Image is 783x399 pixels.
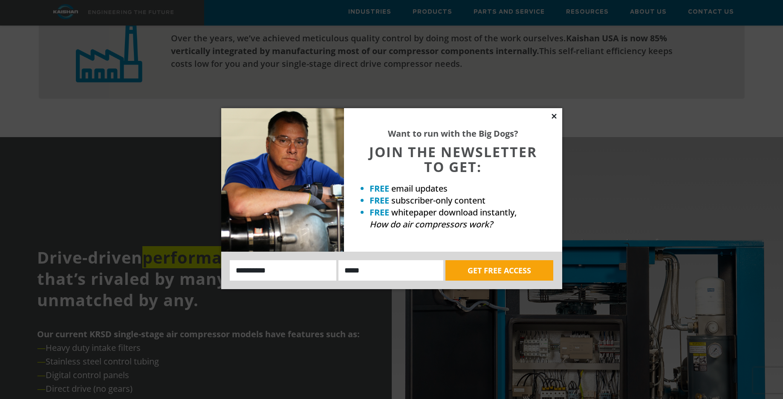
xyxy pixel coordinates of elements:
strong: FREE [370,195,389,206]
button: Close [550,112,558,120]
strong: FREE [370,207,389,218]
strong: FREE [370,183,389,194]
em: How do air compressors work? [370,218,493,230]
span: whitepaper download instantly, [391,207,517,218]
span: email updates [391,183,448,194]
strong: Want to run with the Big Dogs? [388,128,518,139]
span: JOIN THE NEWSLETTER TO GET: [369,143,537,176]
span: subscriber-only content [391,195,485,206]
button: GET FREE ACCESS [445,260,553,281]
input: Email [338,260,443,281]
input: Name: [230,260,337,281]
